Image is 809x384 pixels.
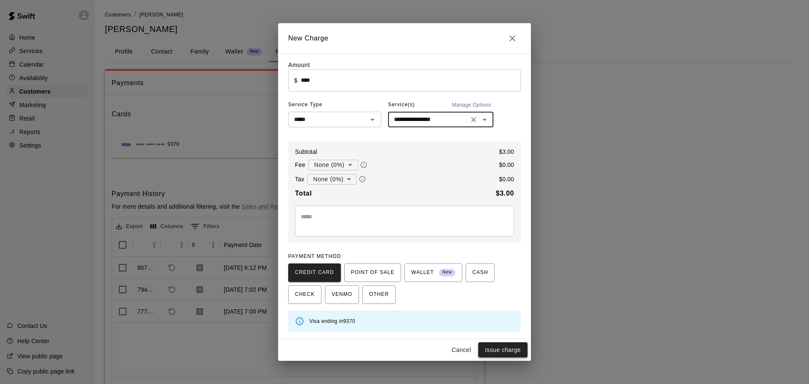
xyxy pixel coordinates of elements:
[295,175,304,183] p: Tax
[351,266,394,279] span: POINT OF SALE
[288,62,310,68] label: Amount
[295,266,334,279] span: CREDIT CARD
[295,161,305,169] p: Fee
[332,288,352,301] span: VENMO
[325,285,359,304] button: VENMO
[294,76,297,85] p: $
[478,342,528,358] button: Issue charge
[288,253,341,259] span: PAYMENT METHOD
[288,263,341,282] button: CREDIT CARD
[439,267,455,278] span: New
[309,318,355,324] span: Visa ending in 9370
[499,161,514,169] p: $ 0.00
[472,266,488,279] span: CASH
[448,342,475,358] button: Cancel
[288,98,381,112] span: Service Type
[468,114,480,126] button: Clear
[344,263,401,282] button: POINT OF SALE
[499,175,514,183] p: $ 0.00
[308,157,358,173] div: None (0%)
[466,263,495,282] button: CASH
[362,285,396,304] button: OTHER
[369,288,389,301] span: OTHER
[496,190,514,197] b: $ 3.00
[278,23,531,54] h2: New Charge
[295,148,317,156] p: Subtotal
[404,263,462,282] button: WALLET New
[504,30,521,47] button: Close
[295,288,315,301] span: CHECK
[479,114,490,126] button: Open
[450,98,493,112] button: Manage Options
[411,266,455,279] span: WALLET
[367,114,378,126] button: Open
[307,172,357,187] div: None (0%)
[288,285,321,304] button: CHECK
[295,190,312,197] b: Total
[499,148,514,156] p: $ 3.00
[388,98,415,112] span: Service(s)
